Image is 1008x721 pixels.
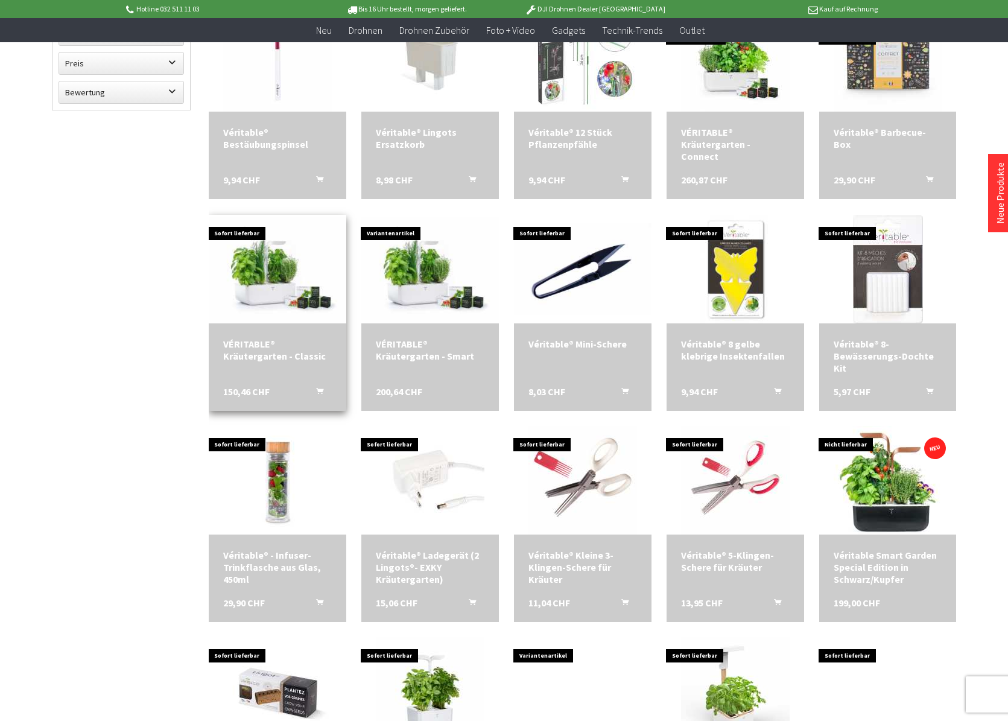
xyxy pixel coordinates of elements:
[227,426,328,535] img: Véritable® - Infuser-Trinkflasche aus Glas, 450ml
[671,18,713,43] a: Outlet
[689,2,878,16] p: Kauf auf Rechnung
[376,338,484,362] a: VÉRITABLE® Kräutergarten - Smart 200,64 CHF
[376,3,484,112] img: Véritable® Lingots Ersatzkorb
[552,24,585,36] span: Gadgets
[302,174,331,189] button: In den Warenkorb
[223,338,332,362] a: VÉRITABLE® Kräutergarten - Classic 150,46 CHF In den Warenkorb
[209,217,346,320] img: Vollautomatischer Kräutergarten
[376,426,484,535] img: Véritable® Ladegerät (2 Lingots®- EXKY Kräutergarten)
[223,386,270,398] span: 150,46 CHF
[681,215,790,323] img: Véritable® 8 gelbe klebrige Insektenfallen
[528,126,637,150] div: Véritable® 12 Stück Pflanzenpfähle
[681,174,727,186] span: 260,87 CHF
[514,223,651,315] img: Mini-Schere
[391,18,478,43] a: Drohnen Zubehör
[312,2,501,16] p: Bis 16 Uhr bestellt, morgen geliefert.
[376,174,413,186] span: 8,98 CHF
[602,24,662,36] span: Technik-Trends
[528,126,637,150] a: Véritable® 12 Stück Pflanzenpfähle 9,94 CHF In den Warenkorb
[607,174,636,189] button: In den Warenkorb
[340,18,391,43] a: Drohnen
[59,52,183,74] label: Preis
[759,386,788,401] button: In den Warenkorb
[911,386,940,401] button: In den Warenkorb
[834,338,942,374] a: Véritable® 8-Bewässerungs-Dochte Kit 5,97 CHF In den Warenkorb
[376,126,484,150] a: Véritable® Lingots Ersatzkorb 8,98 CHF In den Warenkorb
[302,386,331,401] button: In den Warenkorb
[376,126,484,150] div: Véritable® Lingots Ersatzkorb
[834,338,942,374] div: Véritable® 8-Bewässerungs-Dochte Kit
[681,3,790,112] img: VÉRITABLE® Kräutergarten - Connect
[223,126,332,150] a: Véritable® Bestäubungspinsel 9,94 CHF In den Warenkorb
[223,338,332,362] div: VÉRITABLE® Kräutergarten - Classic
[834,386,870,398] span: 5,97 CHF
[302,597,331,612] button: In den Warenkorb
[681,338,790,362] a: Véritable® 8 gelbe klebrige Insektenfallen 9,94 CHF In den Warenkorb
[316,24,332,36] span: Neu
[681,549,790,573] div: Véritable® 5-Klingen-Schere für Kräuter
[528,386,565,398] span: 8,03 CHF
[486,24,535,36] span: Foto + Video
[223,174,260,186] span: 9,94 CHF
[681,338,790,362] div: Véritable® 8 gelbe klebrige Insektenfallen
[834,597,880,609] span: 199,00 CHF
[853,215,923,323] img: Véritable® 8-Bewässerungs-Dochte Kit
[759,597,788,612] button: In den Warenkorb
[544,18,594,43] a: Gadgets
[679,24,705,36] span: Outlet
[528,549,637,585] a: Véritable® Kleine 3-Klingen-Schere für Kräuter 11,04 CHF In den Warenkorb
[834,126,942,150] a: Véritable® Barbecue-Box 29,90 CHF In den Warenkorb
[834,3,942,112] img: Véritable® Barbecue-Box
[223,126,332,150] div: Véritable® Bestäubungspinsel
[681,386,718,398] span: 9,94 CHF
[376,386,422,398] span: 200,64 CHF
[681,126,790,162] div: VÉRITABLE® Kräutergarten - Connect
[528,3,637,112] img: Véritable® 12 Stück Pflanzenpfähle
[528,549,637,585] div: Véritable® Kleine 3-Klingen-Schere für Kräuter
[223,597,265,609] span: 29,90 CHF
[834,426,942,535] img: Véritable Smart Garden Special Edition in Schwarz/Kupfer
[681,549,790,573] a: Véritable® 5-Klingen-Schere für Kräuter 13,95 CHF In den Warenkorb
[528,597,570,609] span: 11,04 CHF
[834,174,875,186] span: 29,90 CHF
[361,217,499,320] img: VÉRITABLE® Kräutergarten - Smart
[501,2,689,16] p: DJI Drohnen Dealer [GEOGRAPHIC_DATA]
[681,597,723,609] span: 13,95 CHF
[607,597,636,612] button: In den Warenkorb
[454,174,483,189] button: In den Warenkorb
[376,549,484,585] a: Véritable® Ladegerät (2 Lingots®- EXKY Kräutergarten) 15,06 CHF In den Warenkorb
[607,386,636,401] button: In den Warenkorb
[478,18,544,43] a: Foto + Video
[834,126,942,150] div: Véritable® Barbecue-Box
[223,549,332,585] a: Véritable® - Infuser-Trinkflasche aus Glas, 450ml 29,90 CHF In den Warenkorb
[308,18,340,43] a: Neu
[376,597,417,609] span: 15,06 CHF
[911,174,940,189] button: In den Warenkorb
[376,549,484,585] div: Véritable® Ladegerät (2 Lingots®- EXKY Kräutergarten)
[681,426,790,535] img: Véritable® 5-Klingen-Schere für Kräuter
[223,549,332,585] div: Véritable® - Infuser-Trinkflasche aus Glas, 450ml
[528,174,565,186] span: 9,94 CHF
[528,338,637,350] a: Véritable® Mini-Schere 8,03 CHF In den Warenkorb
[594,18,671,43] a: Technik-Trends
[834,549,942,585] a: Véritable Smart Garden Special Edition in Schwarz/Kupfer 199,00 CHF
[349,24,382,36] span: Drohnen
[59,81,183,103] label: Bewertung
[124,2,312,16] p: Hotline 032 511 11 03
[834,549,942,585] div: Véritable Smart Garden Special Edition in Schwarz/Kupfer
[399,24,469,36] span: Drohnen Zubehör
[528,426,637,535] img: Véritable® Kleine 3-Klingen-Schere für Kräuter
[681,126,790,162] a: VÉRITABLE® Kräutergarten - Connect 260,87 CHF
[528,338,637,350] div: Véritable® Mini-Schere
[994,162,1006,224] a: Neue Produkte
[376,338,484,362] div: VÉRITABLE® Kräutergarten - Smart
[454,597,483,612] button: In den Warenkorb
[223,3,332,112] img: Véritable® Bestäubungspinsel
